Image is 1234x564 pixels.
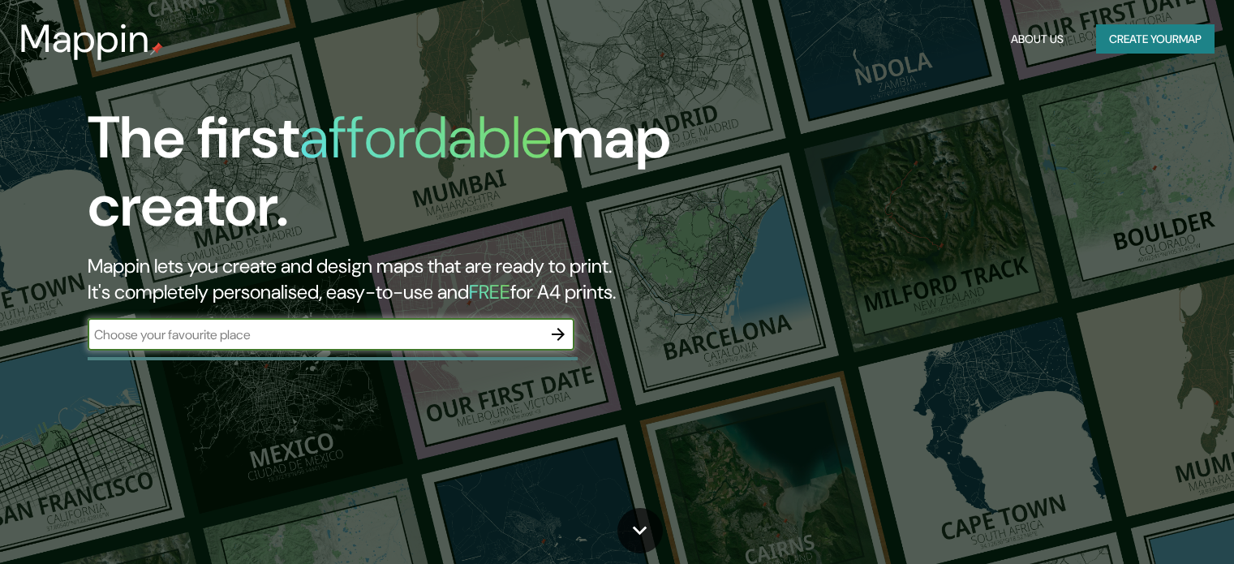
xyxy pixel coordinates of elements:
h3: Mappin [19,16,150,62]
h1: affordable [299,100,552,175]
h5: FREE [469,279,510,304]
button: About Us [1004,24,1070,54]
input: Choose your favourite place [88,325,542,344]
h1: The first map creator. [88,104,705,253]
img: mappin-pin [150,42,163,55]
h2: Mappin lets you create and design maps that are ready to print. It's completely personalised, eas... [88,253,705,305]
button: Create yourmap [1096,24,1215,54]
